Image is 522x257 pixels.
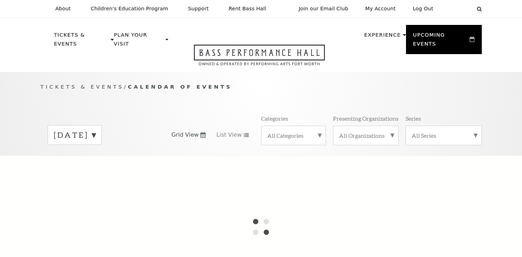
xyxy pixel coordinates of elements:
[364,31,401,43] p: Experience
[333,115,399,122] p: Presenting Organizations
[267,132,320,139] label: All Categories
[412,132,476,139] label: All Series
[261,115,288,122] p: Categories
[91,6,168,12] p: Children's Education Program
[406,115,421,122] p: Series
[339,132,392,139] label: All Organizations
[54,31,109,52] p: Tickets & Events
[56,6,71,12] p: About
[114,31,164,52] p: Plan Your Visit
[229,6,267,12] p: Rent Bass Hall
[172,131,199,139] span: Grid View
[413,31,468,52] p: Upcoming Events
[41,84,124,90] span: Tickets & Events
[445,5,470,12] select: Select:
[188,6,209,12] p: Support
[54,130,96,141] label: [DATE]
[128,84,232,90] span: Calendar of Events
[41,83,482,91] p: /
[216,131,242,139] span: List View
